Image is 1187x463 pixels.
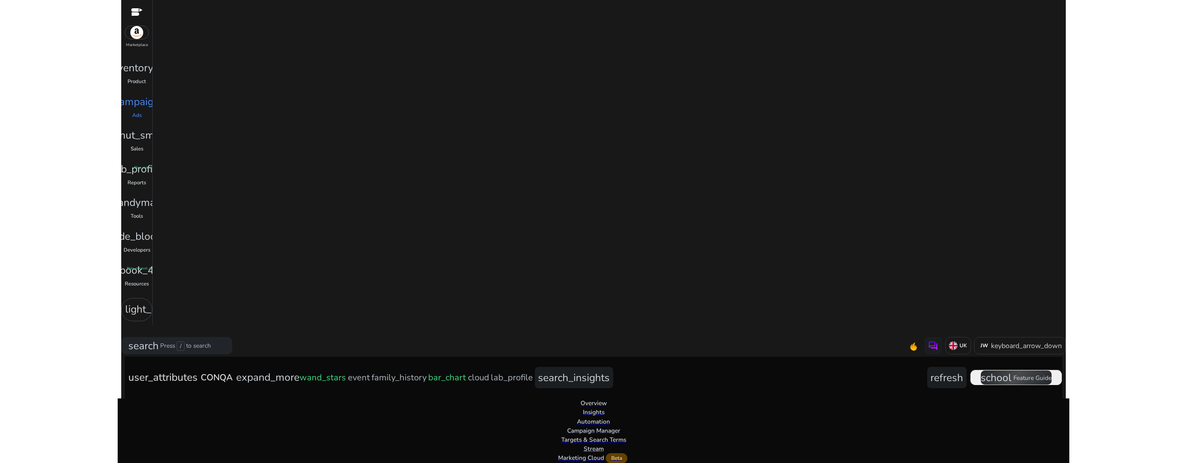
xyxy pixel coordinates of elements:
[121,159,152,193] a: lab_profilefiber_manual_recordReports
[118,398,1069,407] div: Overview
[124,246,150,254] p: Developers
[125,26,149,39] img: amazon.svg
[128,370,198,385] span: user_attributes
[118,435,1069,444] div: Targets & Search Terms
[121,92,152,126] a: campaignAds
[134,165,166,170] span: fiber_manual_record
[115,94,159,110] span: campaign
[372,371,427,384] span: family_history
[126,42,148,48] p: Marketplace
[108,128,166,143] span: donut_small
[491,371,533,384] span: lab_profile
[125,280,149,288] p: Resources
[112,161,161,177] span: lab_profile
[970,370,1062,385] button: schoolFeature Guide
[121,261,152,294] a: book_4fiber_manual_recordResources
[991,341,1062,351] span: keyboard_arrow_down
[120,263,154,278] span: book_4
[128,78,146,86] p: Product
[538,370,610,385] span: search_insights
[121,193,152,227] a: handymanTools
[927,367,967,388] button: refresh
[300,371,346,384] span: wand_stars
[978,340,990,352] p: JW
[108,229,165,244] span: code_blocks
[535,367,614,388] button: search_insights
[118,417,1069,426] div: Automation
[118,444,1069,453] div: Stream
[109,60,165,76] span: inventory_2
[958,343,967,350] p: UK
[128,338,159,354] span: search
[236,370,300,385] span: expand_more
[132,112,142,120] p: Ads
[121,126,152,160] a: donut_smallSales
[121,227,152,261] a: code_blocksDevelopers
[128,179,146,187] p: Reports
[125,302,177,317] span: light_mode
[428,371,466,384] span: bar_chart
[177,341,184,351] span: /
[131,213,143,220] p: Tools
[468,371,489,384] span: cloud
[348,371,370,384] span: event
[930,370,963,385] span: refresh
[121,59,152,93] a: inventory_2Product
[201,372,233,383] h3: CONQA
[118,426,1069,435] div: Campaign Manager
[112,195,161,211] span: handyman
[131,145,143,153] p: Sales
[949,341,958,350] img: uk.svg
[118,453,1069,462] div: Marketing Cloud
[160,341,211,351] p: Press to search
[127,266,159,271] span: fiber_manual_record
[118,407,1069,417] div: Insights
